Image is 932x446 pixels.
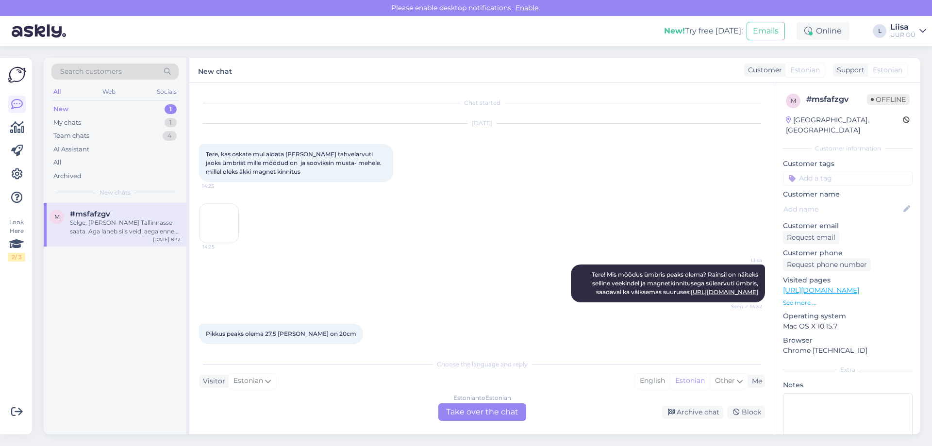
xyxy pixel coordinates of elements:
p: Mac OS X 10.15.7 [783,321,913,331]
div: Estonian [670,374,710,388]
img: Askly Logo [8,66,26,84]
div: AI Assistant [53,145,89,154]
div: [GEOGRAPHIC_DATA], [GEOGRAPHIC_DATA] [786,115,903,135]
span: Pikkus peaks olema 27,5 [PERSON_NAME] on 20cm [206,330,356,337]
div: Liisa [890,23,915,31]
b: New! [664,26,685,35]
div: Take over the chat [438,403,526,421]
span: Seen ✓ 14:32 [726,303,762,310]
div: Block [727,406,765,419]
span: Estonian [790,65,820,75]
div: L [873,24,886,38]
span: 14:42 [202,345,238,352]
div: 2 / 3 [8,253,25,262]
span: Search customers [60,66,122,77]
p: Notes [783,380,913,390]
div: All [53,158,62,167]
span: Tere, kas oskate mul aidata [PERSON_NAME] tahvelarvuti jaoks ümbrist mille mõõdud on ja sooviksin... [206,150,383,175]
div: Chat started [199,99,765,107]
span: New chats [100,188,131,197]
div: Online [797,22,849,40]
p: Customer tags [783,159,913,169]
span: Other [715,376,735,385]
div: Visitor [199,376,225,386]
span: m [791,97,796,104]
div: New [53,104,68,114]
div: Selge, [PERSON_NAME] Tallinnasse saata. Aga läheb siis veidi aega enne, kui toode Ülemistele jõua... [70,218,181,236]
p: Browser [783,335,913,346]
div: UUR OÜ [890,31,915,39]
div: Request email [783,231,839,244]
div: Socials [155,85,179,98]
span: Liisa [726,257,762,264]
p: Customer phone [783,248,913,258]
span: Estonian [233,376,263,386]
div: Extra [783,365,913,374]
div: Customer [744,65,782,75]
span: Offline [867,94,910,105]
span: #msfafzgv [70,210,110,218]
img: Attachment [200,204,238,243]
div: Try free [DATE]: [664,25,743,37]
p: Customer name [783,189,913,199]
div: Support [833,65,865,75]
span: 14:25 [202,182,238,190]
div: [DATE] 8:32 [153,236,181,243]
div: 4 [163,131,177,141]
p: Visited pages [783,275,913,285]
span: Tere! Mis mõõdus ümbris peaks olema? Rainsil on näiteks selline veekindel ja magnetkinnitusega sü... [592,271,760,296]
input: Add a tag [783,171,913,185]
div: Look Here [8,218,25,262]
div: # msfafzgv [806,94,867,105]
div: Choose the language and reply [199,360,765,369]
div: English [635,374,670,388]
a: [URL][DOMAIN_NAME] [783,286,859,295]
div: Customer information [783,144,913,153]
p: See more ... [783,298,913,307]
span: 14:25 [202,243,239,250]
p: Chrome [TECHNICAL_ID] [783,346,913,356]
div: Estonian to Estonian [453,394,511,402]
div: My chats [53,118,81,128]
div: 1 [165,118,177,128]
span: Enable [513,3,541,12]
div: [DATE] [199,119,765,128]
div: Team chats [53,131,89,141]
input: Add name [783,204,901,215]
label: New chat [198,64,232,77]
span: Estonian [873,65,902,75]
div: All [51,85,63,98]
div: Web [100,85,117,98]
div: Archived [53,171,82,181]
a: [URL][DOMAIN_NAME] [691,288,758,296]
button: Emails [747,22,785,40]
div: Archive chat [662,406,723,419]
div: 1 [165,104,177,114]
div: Me [748,376,762,386]
p: Operating system [783,311,913,321]
div: Request phone number [783,258,871,271]
a: LiisaUUR OÜ [890,23,926,39]
p: Customer email [783,221,913,231]
span: m [54,213,60,220]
